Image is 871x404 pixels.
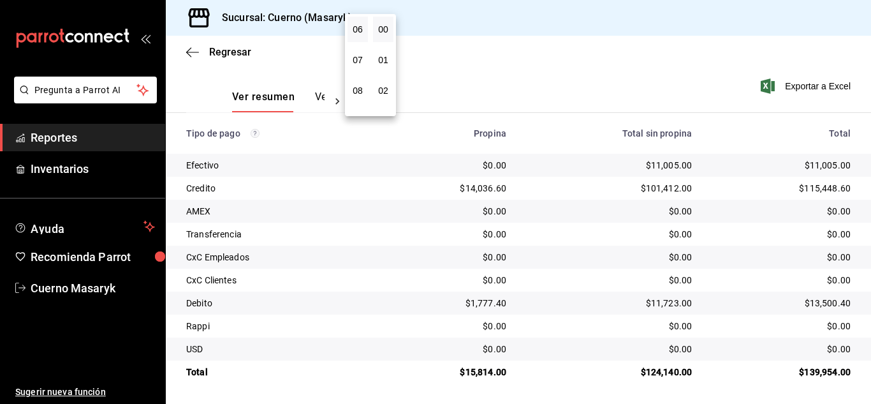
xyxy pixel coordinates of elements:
[373,78,393,103] button: 02
[381,24,386,34] span: 00
[381,55,386,65] span: 01
[381,86,386,96] span: 02
[348,17,368,42] button: 06
[348,47,368,73] button: 07
[373,47,393,73] button: 01
[355,55,360,65] span: 07
[355,86,360,96] span: 08
[348,78,368,103] button: 08
[355,24,360,34] span: 06
[373,17,393,42] button: 00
